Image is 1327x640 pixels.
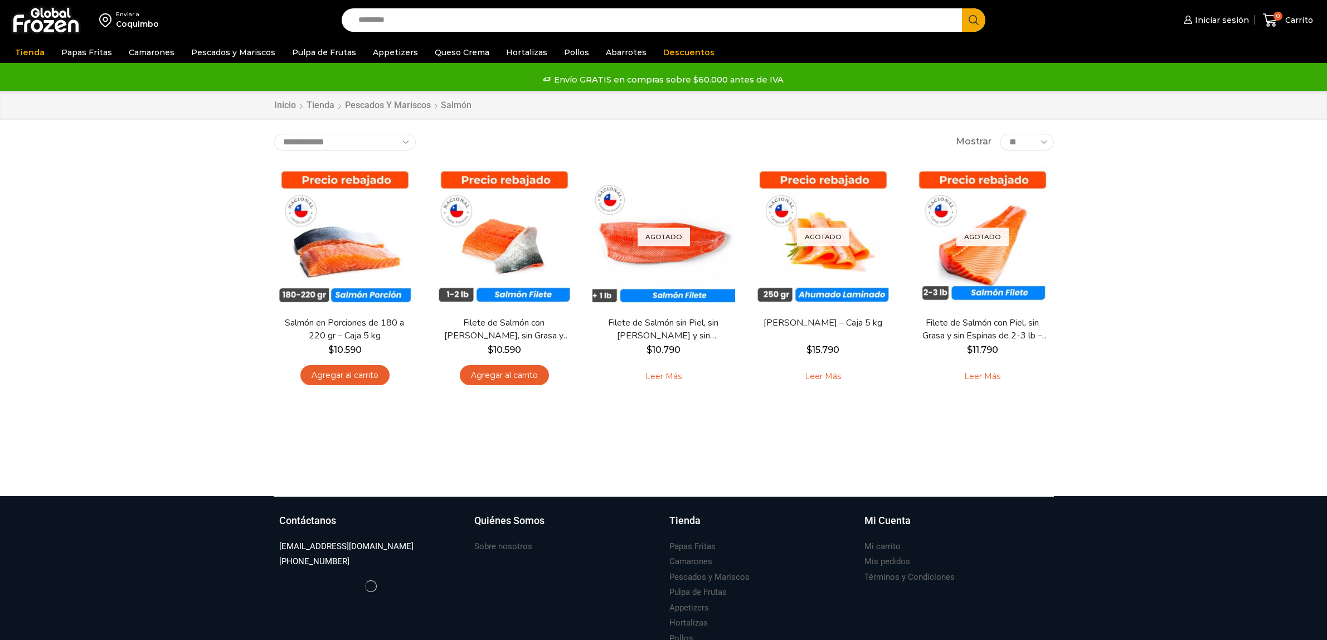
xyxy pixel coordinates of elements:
[274,99,472,112] nav: Breadcrumb
[647,345,680,355] bdi: 10.790
[864,554,910,569] a: Mis pedidos
[669,585,727,600] a: Pulpa de Frutas
[864,513,1048,539] a: Mi Cuenta
[806,345,839,355] bdi: 15.790
[967,345,998,355] bdi: 11.790
[669,513,701,528] h3: Tienda
[306,99,335,112] a: Tienda
[99,11,116,30] img: address-field-icon.svg
[9,42,50,63] a: Tienda
[488,345,493,355] span: $
[441,100,472,110] h1: Salmón
[279,513,336,528] h3: Contáctanos
[286,42,362,63] a: Pulpa de Frutas
[788,365,858,389] a: Leé más sobre “Salmón Ahumado Laminado - Caja 5 kg”
[806,345,812,355] span: $
[429,42,495,63] a: Queso Crema
[56,42,118,63] a: Papas Fritas
[864,539,901,554] a: Mi carrito
[1192,14,1249,26] span: Iniciar sesión
[558,42,595,63] a: Pollos
[669,539,716,554] a: Papas Fritas
[864,571,955,583] h3: Términos y Condiciones
[962,8,985,32] button: Search button
[864,513,911,528] h3: Mi Cuenta
[500,42,553,63] a: Hortalizas
[669,600,709,615] a: Appetizers
[918,317,1046,342] a: Filete de Salmón con Piel, sin Grasa y sin Espinas de 2-3 lb – Premium – Caja 10 kg
[669,570,750,585] a: Pescados y Mariscos
[1181,9,1249,31] a: Iniciar sesión
[967,345,973,355] span: $
[279,541,414,552] h3: [EMAIL_ADDRESS][DOMAIN_NAME]
[1273,12,1282,21] span: 0
[1282,14,1313,26] span: Carrito
[279,539,414,554] a: [EMAIL_ADDRESS][DOMAIN_NAME]
[599,317,727,342] a: Filete de Salmón sin Piel, sin [PERSON_NAME] y sin [PERSON_NAME] – Caja 10 Kg
[669,554,712,569] a: Camarones
[669,602,709,614] h3: Appetizers
[628,365,699,389] a: Leé más sobre “Filete de Salmón sin Piel, sin Grasa y sin Espinas – Caja 10 Kg”
[367,42,424,63] a: Appetizers
[864,556,910,568] h3: Mis pedidos
[344,99,431,112] a: Pescados y Mariscos
[116,11,159,18] div: Enviar a
[759,317,887,329] a: [PERSON_NAME] – Caja 5 kg
[474,539,532,554] a: Sobre nosotros
[600,42,652,63] a: Abarrotes
[328,345,362,355] bdi: 10.590
[300,365,390,386] a: Agregar al carrito: “Salmón en Porciones de 180 a 220 gr - Caja 5 kg”
[864,570,955,585] a: Términos y Condiciones
[647,345,652,355] span: $
[279,554,349,569] a: [PHONE_NUMBER]
[474,513,658,539] a: Quiénes Somos
[279,556,349,568] h3: [PHONE_NUMBER]
[488,345,521,355] bdi: 10.590
[280,317,409,342] a: Salmón en Porciones de 180 a 220 gr – Caja 5 kg
[474,513,545,528] h3: Quiénes Somos
[274,134,416,151] select: Pedido de la tienda
[328,345,334,355] span: $
[669,617,708,629] h3: Hortalizas
[460,365,549,386] a: Agregar al carrito: “Filete de Salmón con Piel, sin Grasa y sin Espinas 1-2 lb – Caja 10 Kg”
[116,18,159,30] div: Coquimbo
[956,135,991,148] span: Mostrar
[797,227,849,246] p: Agotado
[669,586,727,598] h3: Pulpa de Frutas
[669,556,712,568] h3: Camarones
[274,99,296,112] a: Inicio
[474,541,532,552] h3: Sobre nosotros
[956,227,1009,246] p: Agotado
[1260,7,1316,33] a: 0 Carrito
[186,42,281,63] a: Pescados y Mariscos
[279,513,463,539] a: Contáctanos
[440,317,568,342] a: Filete de Salmón con [PERSON_NAME], sin Grasa y sin Espinas 1-2 lb – Caja 10 Kg
[864,541,901,552] h3: Mi carrito
[669,615,708,631] a: Hortalizas
[658,42,720,63] a: Descuentos
[638,227,690,246] p: Agotado
[669,571,750,583] h3: Pescados y Mariscos
[123,42,180,63] a: Camarones
[947,365,1018,389] a: Leé más sobre “Filete de Salmón con Piel, sin Grasa y sin Espinas de 2-3 lb - Premium - Caja 10 kg”
[669,541,716,552] h3: Papas Fritas
[669,513,853,539] a: Tienda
